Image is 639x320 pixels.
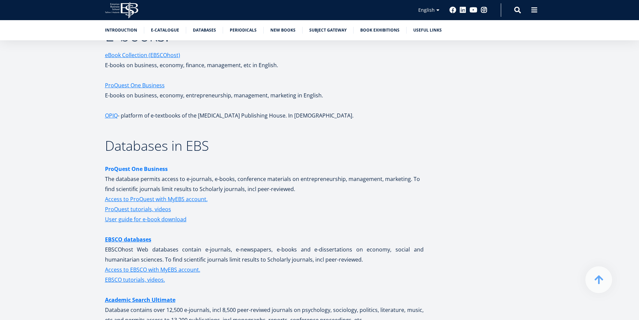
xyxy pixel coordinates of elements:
[105,110,424,121] p: - platform of e-textbooks of the [MEDICAL_DATA] Publishing House. In [DEMOGRAPHIC_DATA].
[105,295,175,305] a: Academic Search Ultimate
[470,7,477,13] a: Youtube
[151,27,179,34] a: E-catalogue
[105,80,424,100] p: E-books on business, economy, entrepreneurship, management, marketing in English.
[105,110,118,121] a: OPIQ
[193,27,216,34] a: Databases
[105,204,171,214] a: ProQuest tutorials, videos
[105,165,168,173] strong: ProQuest One Business
[105,27,424,43] h2: E-books:
[481,7,487,13] a: Instagram
[105,275,165,285] a: EBSCO tutorials, videos.
[105,136,209,155] span: Databases in EBS
[105,80,165,90] a: ProQuest One Business
[105,27,137,34] a: Introduction
[105,164,424,204] p: The database permits access to e-journals, e-books, conference materials on entrepreneurship, man...
[449,7,456,13] a: Facebook
[309,27,347,34] a: Subject Gateway
[105,164,168,174] a: ProQuest One Business
[105,214,187,224] a: User guide for e-book download
[105,234,424,285] p: EBSCOhost Web databases contain e-journals, e-newspapers, e-books and e-dissertations on economy,...
[105,265,200,275] a: Access to EBSCO with MyEBS account.
[105,50,180,60] a: eBook Collection (EBSCOhost)
[105,194,208,204] a: Access to ProQuest with MyEBS account.
[105,50,424,70] p: E-books on business, economy, finance, management, etc in English.
[230,27,257,34] a: Periodicals
[413,27,442,34] a: Useful links
[270,27,296,34] a: New books
[105,234,151,244] a: EBSCO databases
[460,7,466,13] a: Linkedin
[360,27,400,34] a: Book exhibitions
